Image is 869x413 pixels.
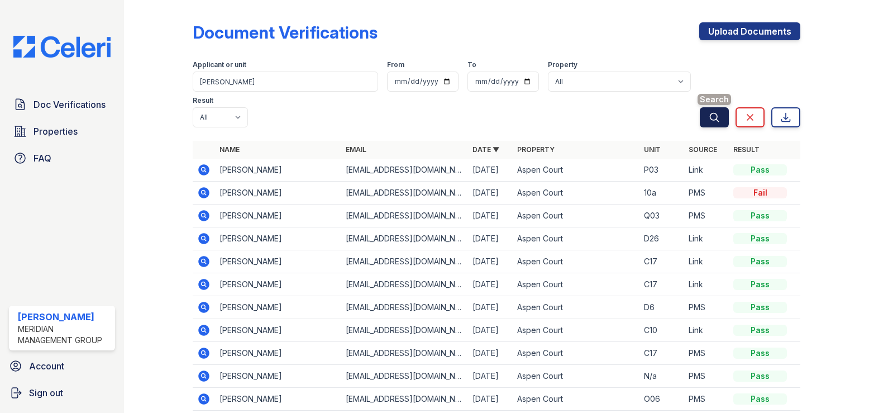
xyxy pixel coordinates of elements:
[468,388,513,411] td: [DATE]
[341,250,468,273] td: [EMAIL_ADDRESS][DOMAIN_NAME]
[472,145,499,154] a: Date ▼
[219,145,240,154] a: Name
[193,22,378,42] div: Document Verifications
[193,60,246,69] label: Applicant or unit
[733,256,787,267] div: Pass
[639,296,684,319] td: D6
[684,182,729,205] td: PMS
[215,159,342,182] td: [PERSON_NAME]
[733,145,760,154] a: Result
[733,279,787,290] div: Pass
[18,324,111,346] div: Meridian Management Group
[684,227,729,250] td: Link
[468,365,513,388] td: [DATE]
[341,342,468,365] td: [EMAIL_ADDRESS][DOMAIN_NAME]
[684,388,729,411] td: PMS
[4,355,120,377] a: Account
[639,250,684,273] td: C17
[513,388,639,411] td: Aspen Court
[215,296,342,319] td: [PERSON_NAME]
[341,273,468,296] td: [EMAIL_ADDRESS][DOMAIN_NAME]
[215,342,342,365] td: [PERSON_NAME]
[468,182,513,205] td: [DATE]
[689,145,717,154] a: Source
[698,94,731,105] span: Search
[468,205,513,227] td: [DATE]
[468,319,513,342] td: [DATE]
[733,233,787,244] div: Pass
[733,371,787,382] div: Pass
[9,147,115,169] a: FAQ
[639,342,684,365] td: C17
[644,145,661,154] a: Unit
[215,205,342,227] td: [PERSON_NAME]
[215,365,342,388] td: [PERSON_NAME]
[4,36,120,58] img: CE_Logo_Blue-a8612792a0a2168367f1c8372b55b34899dd931a85d93a1a3d3e32e68fde9ad4.png
[684,205,729,227] td: PMS
[548,60,577,69] label: Property
[513,159,639,182] td: Aspen Court
[639,205,684,227] td: Q03
[513,342,639,365] td: Aspen Court
[684,250,729,273] td: Link
[684,296,729,319] td: PMS
[733,210,787,221] div: Pass
[639,319,684,342] td: C10
[215,388,342,411] td: [PERSON_NAME]
[684,365,729,388] td: PMS
[215,227,342,250] td: [PERSON_NAME]
[29,359,64,373] span: Account
[733,187,787,198] div: Fail
[468,227,513,250] td: [DATE]
[29,386,63,400] span: Sign out
[513,365,639,388] td: Aspen Court
[341,182,468,205] td: [EMAIL_ADDRESS][DOMAIN_NAME]
[193,96,213,105] label: Result
[468,296,513,319] td: [DATE]
[513,319,639,342] td: Aspen Court
[9,93,115,116] a: Doc Verifications
[699,22,800,40] a: Upload Documents
[639,365,684,388] td: N/a
[684,342,729,365] td: PMS
[513,182,639,205] td: Aspen Court
[684,273,729,296] td: Link
[346,145,366,154] a: Email
[215,182,342,205] td: [PERSON_NAME]
[733,348,787,359] div: Pass
[468,159,513,182] td: [DATE]
[639,227,684,250] td: D26
[4,382,120,404] a: Sign out
[215,273,342,296] td: [PERSON_NAME]
[193,72,379,92] input: Search by name, email, or unit number
[733,164,787,175] div: Pass
[639,182,684,205] td: 10a
[341,205,468,227] td: [EMAIL_ADDRESS][DOMAIN_NAME]
[9,120,115,143] a: Properties
[34,125,78,138] span: Properties
[18,310,111,324] div: [PERSON_NAME]
[341,388,468,411] td: [EMAIL_ADDRESS][DOMAIN_NAME]
[215,250,342,273] td: [PERSON_NAME]
[513,227,639,250] td: Aspen Court
[639,388,684,411] td: O06
[513,250,639,273] td: Aspen Court
[733,302,787,313] div: Pass
[639,273,684,296] td: C17
[700,107,729,127] button: Search
[513,273,639,296] td: Aspen Court
[341,227,468,250] td: [EMAIL_ADDRESS][DOMAIN_NAME]
[341,296,468,319] td: [EMAIL_ADDRESS][DOMAIN_NAME]
[34,98,106,111] span: Doc Verifications
[684,159,729,182] td: Link
[341,159,468,182] td: [EMAIL_ADDRESS][DOMAIN_NAME]
[215,319,342,342] td: [PERSON_NAME]
[387,60,404,69] label: From
[639,159,684,182] td: P03
[468,273,513,296] td: [DATE]
[467,60,476,69] label: To
[341,319,468,342] td: [EMAIL_ADDRESS][DOMAIN_NAME]
[733,325,787,336] div: Pass
[733,393,787,405] div: Pass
